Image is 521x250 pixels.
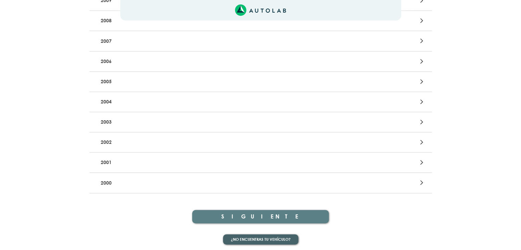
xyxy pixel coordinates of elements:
[98,75,311,88] p: 2005
[235,7,286,13] a: Link al sitio de autolab
[98,156,311,169] p: 2001
[98,14,311,27] p: 2008
[98,35,311,47] p: 2007
[98,176,311,189] p: 2000
[98,116,311,128] p: 2003
[98,136,311,149] p: 2002
[98,55,311,68] p: 2006
[223,234,298,245] button: ¿No encuentras tu vehículo?
[192,210,329,223] button: SIGUIENTE
[98,96,311,108] p: 2004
